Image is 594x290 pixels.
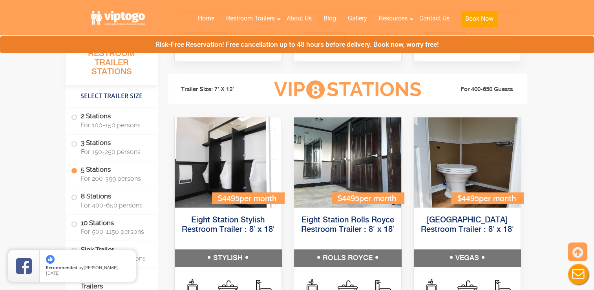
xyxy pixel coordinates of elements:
a: Eight Station Stylish Restroom Trailer : 8′ x 18′ [181,216,274,233]
h3: All Portable Restroom Trailer Stations [66,37,158,84]
h5: VEGAS [414,249,521,266]
li: For 400-650 Guests [434,84,522,94]
h5: STYLISH [175,249,282,266]
a: Restroom Trailers [220,10,281,27]
span: [PERSON_NAME] [84,264,118,270]
span: per month [359,195,396,203]
span: For 100-150 persons [81,121,148,128]
a: Book Now [455,10,503,31]
span: For 150-250 persons [81,148,148,155]
img: Review Rating [16,258,32,274]
h4: Select Trailer Size [66,88,158,103]
span: Recommended [46,264,77,270]
a: Blog [318,10,342,27]
a: [GEOGRAPHIC_DATA] Restroom Trailer : 8′ x 18′ [421,216,514,233]
span: per month [479,195,515,203]
label: 3 Stations [71,134,152,159]
label: 2 Stations [71,108,152,132]
span: [DATE] [46,270,60,276]
span: For 400-650 persons [81,201,148,209]
span: by [46,265,130,271]
a: Eight Station Rolls Royce Restroom Trailer : 8′ x 18′ [301,216,394,233]
h5: ROLLS ROYCE [294,249,401,266]
li: Trailer Size: 7' X 12' [174,77,262,101]
span: For 200-399 persons [81,174,148,182]
span: For 500-1150 persons [81,228,148,235]
label: Sink Trailer [71,241,152,265]
button: Live Chat [563,259,594,290]
div: $4495 [332,192,404,204]
img: thumbs up icon [46,255,55,264]
label: 10 Stations [71,215,152,239]
a: Home [192,10,220,27]
a: Resources [373,10,413,27]
img: An image of 8 station shower outside view [175,117,282,207]
a: Gallery [342,10,373,27]
label: 8 Stations [71,188,152,212]
div: $4495 [212,192,284,204]
a: Contact Us [413,10,455,27]
a: About Us [281,10,318,27]
span: per month [239,195,276,203]
img: An image of 8 station shower outside view [294,117,401,207]
button: Book Now [461,11,497,27]
img: An image of 8 station shower outside view [414,117,521,207]
label: 5 Stations [71,161,152,185]
span: 8 [306,80,325,99]
h3: VIP Stations [261,79,433,100]
div: $4495 [451,192,523,204]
